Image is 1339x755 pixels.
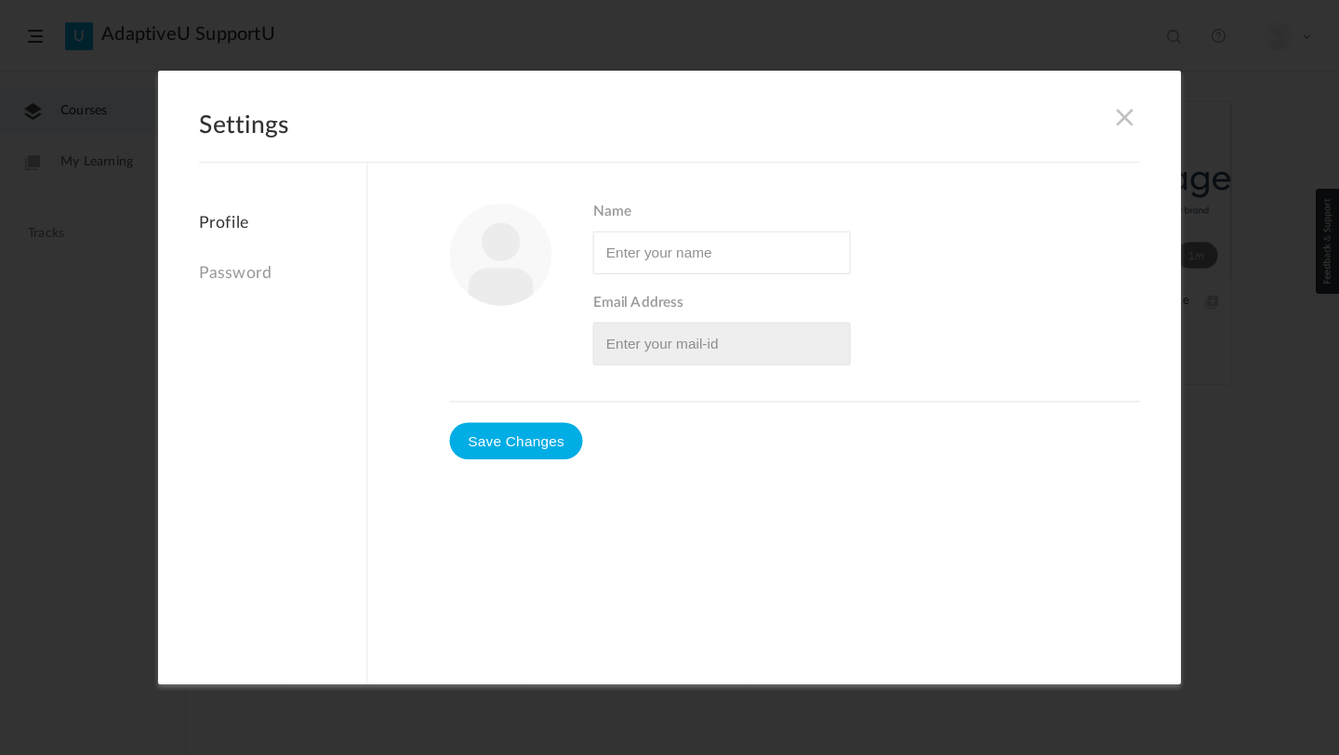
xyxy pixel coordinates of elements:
input: Name [593,232,851,274]
span: Name [593,204,1141,221]
img: user-image.png [450,204,552,306]
button: Save Changes [450,422,583,459]
input: Email Address [593,323,851,365]
span: Email Address [593,295,1141,312]
a: Profile [199,214,366,244]
h2: Settings [199,112,1140,163]
a: Password [199,254,366,294]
